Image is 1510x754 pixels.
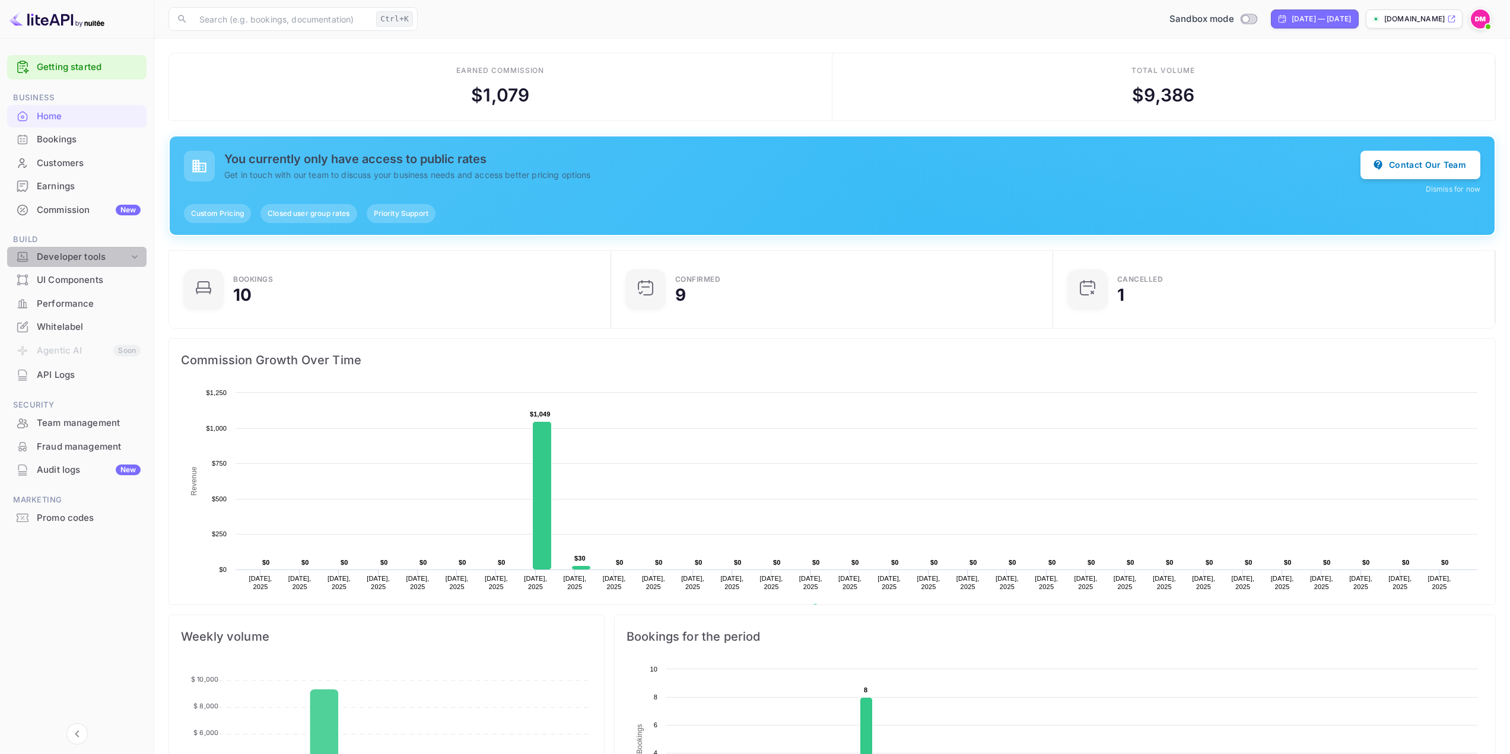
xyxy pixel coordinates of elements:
a: UI Components [7,269,147,291]
text: $0 [262,559,270,566]
text: [DATE], 2025 [996,575,1019,590]
div: Earnings [7,175,147,198]
div: Whitelabel [37,320,141,334]
text: [DATE], 2025 [917,575,940,590]
text: $0 [812,559,820,566]
div: Bookings [7,128,147,151]
div: $ 1,079 [471,82,529,109]
text: $0 [459,559,466,566]
text: [DATE], 2025 [406,575,430,590]
div: Audit logs [37,463,141,477]
text: 10 [650,666,657,673]
div: Total volume [1131,65,1195,76]
text: [DATE], 2025 [249,575,272,590]
p: Get in touch with our team to discuss your business needs and access better pricing options [224,168,1360,181]
text: $0 [1206,559,1213,566]
text: [DATE], 2025 [1388,575,1412,590]
text: [DATE], 2025 [288,575,311,590]
text: [DATE], 2025 [642,575,665,590]
div: Audit logsNew [7,459,147,482]
div: Earned commission [456,65,544,76]
text: [DATE], 2025 [956,575,980,590]
text: $0 [1441,559,1449,566]
text: $0 [1402,559,1410,566]
span: Sandbox mode [1169,12,1234,26]
div: Customers [37,157,141,170]
text: $0 [930,559,938,566]
text: Bookings [635,724,644,754]
img: LiteAPI logo [9,9,104,28]
button: Dismiss for now [1426,184,1480,195]
text: $0 [616,559,624,566]
div: UI Components [7,269,147,292]
div: Commission [37,203,141,217]
div: Bookings [233,276,273,283]
text: $0 [380,559,388,566]
text: $500 [212,495,227,502]
text: [DATE], 2025 [681,575,704,590]
div: 10 [233,287,252,303]
text: [DATE], 2025 [603,575,626,590]
div: Fraud management [7,435,147,459]
div: Ctrl+K [376,11,413,27]
div: Performance [7,292,147,316]
text: [DATE], 2025 [1428,575,1451,590]
div: $ 9,386 [1132,82,1194,109]
div: Promo codes [7,507,147,530]
div: Performance [37,297,141,311]
button: Contact Our Team [1360,151,1480,179]
text: $0 [1088,559,1095,566]
span: Marketing [7,494,147,507]
text: Revenue [190,466,198,495]
a: Audit logsNew [7,459,147,481]
text: $0 [1284,559,1292,566]
text: $750 [212,460,227,467]
text: $250 [212,530,227,537]
a: Whitelabel [7,316,147,338]
text: [DATE], 2025 [1310,575,1333,590]
a: API Logs [7,364,147,386]
div: 1 [1117,287,1124,303]
span: Security [7,399,147,412]
div: Whitelabel [7,316,147,339]
text: [DATE], 2025 [760,575,783,590]
a: Promo codes [7,507,147,529]
div: CANCELLED [1117,276,1164,283]
span: Weekly volume [181,627,592,646]
div: Earnings [37,180,141,193]
span: Build [7,233,147,246]
p: [DOMAIN_NAME] [1384,14,1445,24]
a: CommissionNew [7,199,147,221]
text: [DATE], 2025 [328,575,351,590]
button: Collapse navigation [66,723,88,745]
text: 6 [654,721,657,728]
text: $0 [1245,559,1252,566]
span: Priority Support [367,208,435,219]
text: $0 [1362,559,1370,566]
tspan: $ 6,000 [193,728,218,737]
text: [DATE], 2025 [367,575,390,590]
text: [DATE], 2025 [1074,575,1097,590]
text: $0 [419,559,427,566]
text: $0 [341,559,348,566]
div: Team management [7,412,147,435]
img: Dylan McLean [1471,9,1490,28]
a: Team management [7,412,147,434]
text: $1,250 [206,389,227,396]
text: [DATE], 2025 [1114,575,1137,590]
text: [DATE], 2025 [524,575,547,590]
text: [DATE], 2025 [1231,575,1254,590]
a: Earnings [7,175,147,197]
text: [DATE], 2025 [799,575,822,590]
div: UI Components [37,273,141,287]
input: Search (e.g. bookings, documentation) [192,7,371,31]
tspan: $ 8,000 [193,702,218,710]
text: $0 [734,559,742,566]
text: [DATE], 2025 [878,575,901,590]
text: $0 [1127,559,1134,566]
a: Home [7,105,147,127]
text: [DATE], 2025 [563,575,586,590]
a: Bookings [7,128,147,150]
text: $0 [773,559,781,566]
div: 9 [675,287,686,303]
